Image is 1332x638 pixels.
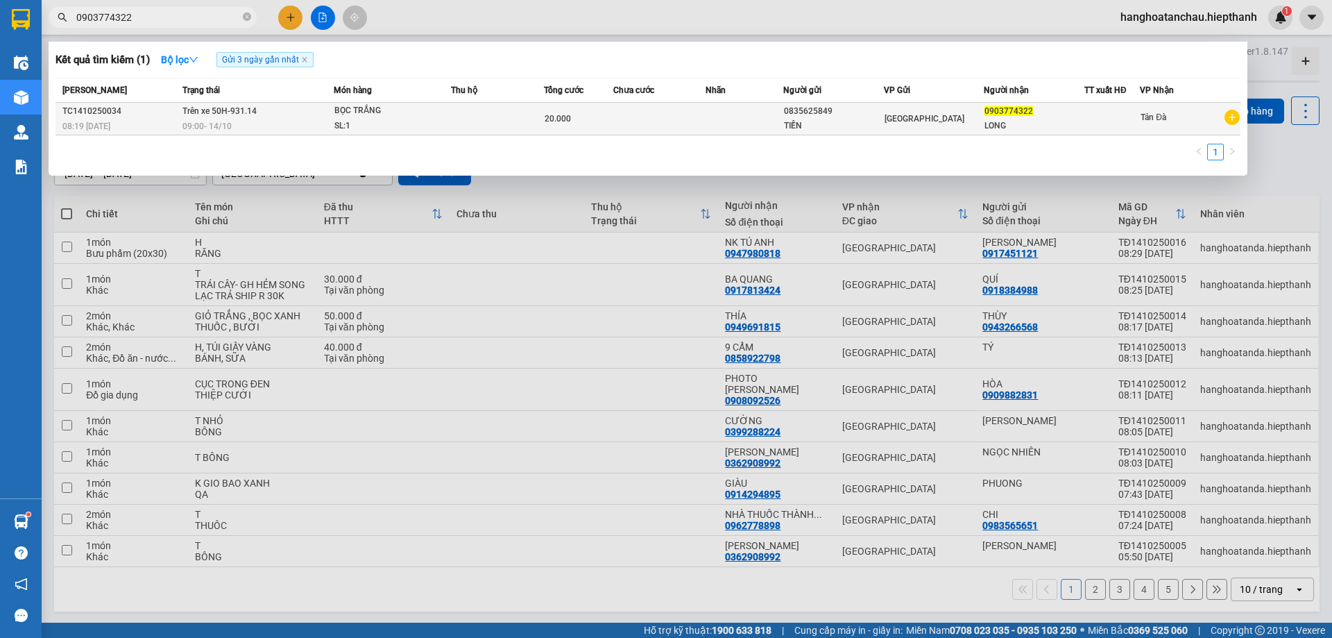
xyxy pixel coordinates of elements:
[243,12,251,21] span: close-circle
[15,578,28,591] span: notification
[216,52,314,67] span: Gửi 3 ngày gần nhất
[784,104,883,119] div: 0835625849
[26,512,31,517] sup: 1
[1190,144,1207,160] li: Previous Page
[14,90,28,105] img: warehouse-icon
[884,85,910,95] span: VP Gửi
[984,85,1029,95] span: Người nhận
[334,85,372,95] span: Món hàng
[150,49,210,71] button: Bộ lọcdown
[783,85,821,95] span: Người gửi
[1228,147,1236,156] span: right
[885,114,964,124] span: [GEOGRAPHIC_DATA]
[1084,85,1127,95] span: TT xuất HĐ
[706,85,726,95] span: Nhãn
[1224,144,1240,160] li: Next Page
[15,609,28,622] span: message
[1224,110,1240,125] span: plus-circle
[1208,144,1223,160] a: 1
[784,119,883,133] div: TIỀN
[1190,144,1207,160] button: left
[76,10,240,25] input: Tìm tên, số ĐT hoặc mã đơn
[62,85,127,95] span: [PERSON_NAME]
[1207,144,1224,160] li: 1
[984,106,1033,116] span: 0903774322
[613,85,654,95] span: Chưa cước
[14,56,28,70] img: warehouse-icon
[451,85,477,95] span: Thu hộ
[334,103,438,119] div: BỌC TRẮNG
[12,9,30,30] img: logo-vxr
[62,121,110,131] span: 08:19 [DATE]
[14,160,28,174] img: solution-icon
[1141,112,1166,122] span: Tản Đà
[544,85,583,95] span: Tổng cước
[161,54,198,65] strong: Bộ lọc
[1195,147,1203,156] span: left
[14,125,28,140] img: warehouse-icon
[545,114,571,124] span: 20.000
[243,11,251,24] span: close-circle
[334,119,438,134] div: SL: 1
[1224,144,1240,160] button: right
[62,104,178,119] div: TC1410250034
[189,55,198,65] span: down
[15,546,28,560] span: question-circle
[984,119,1084,133] div: LONG
[182,121,232,131] span: 09:00 - 14/10
[301,56,308,63] span: close
[182,85,220,95] span: Trạng thái
[58,12,67,22] span: search
[55,53,150,67] h3: Kết quả tìm kiếm ( 1 )
[14,514,28,529] img: warehouse-icon
[1140,85,1174,95] span: VP Nhận
[182,106,257,116] span: Trên xe 50H-931.14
